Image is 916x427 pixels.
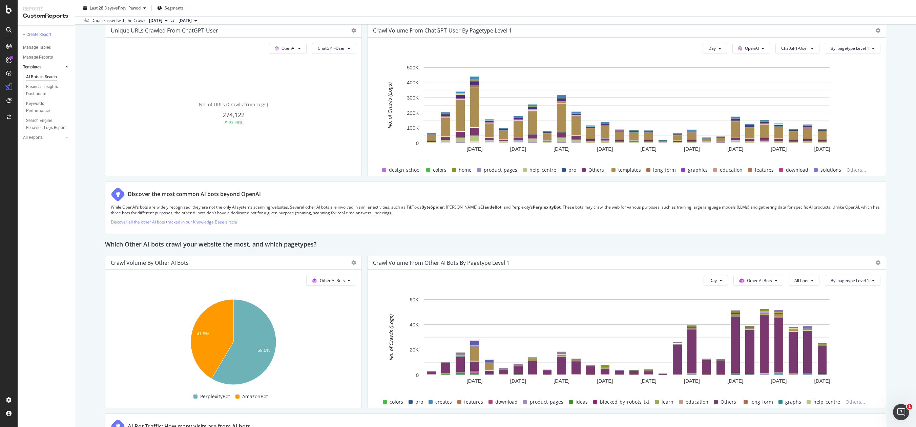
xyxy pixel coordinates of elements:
button: Day [703,43,727,54]
span: download [786,166,808,174]
span: Other AI Bots [320,278,345,283]
button: Other AI Bots [733,275,783,286]
div: Crawl Volume from Other AI Bots by pagetype Level 1 [373,259,509,266]
a: Manage Tables [23,44,70,51]
button: OpenAI [269,43,307,54]
button: Last 28 DaysvsPrev. Period [81,3,149,14]
text: 0 [416,140,419,146]
text: [DATE] [510,378,526,384]
text: [DATE] [597,146,613,152]
span: product_pages [530,398,563,406]
span: pro [568,166,576,174]
div: 93.98% [229,120,243,125]
span: graphs [785,398,801,406]
text: [DATE] [727,146,743,152]
span: help_centre [529,166,556,174]
text: 41.5% [196,331,209,336]
span: creates [435,398,452,406]
div: Manage Reports [23,54,53,61]
span: Last 28 Days [90,5,114,11]
text: No. of Crawls (Logs) [387,82,393,128]
span: Others_ [721,398,738,406]
text: 40K [410,322,419,327]
a: All Reports [23,134,63,141]
div: Unique URLs Crawled from ChatGPT-UserOpenAIChatGPT-UserNo. of URLs (Crawls from Logs)274,12293.98% [105,24,362,176]
a: AI Bots in Search [26,73,70,81]
h2: Which Other AI bots crawl your website the most, and which pagetypes? [105,239,316,250]
div: Crawl Volume by Other AI BotsOther AI BotsA chart.PerplexityBotAmazonBot [105,256,362,408]
span: vs [170,17,176,23]
span: colors [390,398,403,406]
button: By: pagetype Level 1 [825,43,880,54]
span: ChatGPT-User [318,45,345,51]
text: [DATE] [684,146,700,152]
span: blocked_by_robots_txt [600,398,649,406]
span: ideas [576,398,588,406]
div: + Create Report [23,31,51,38]
div: AI Bots in Search [26,73,57,81]
a: Search Engine Behavior: Logs Report [26,117,70,131]
span: All bots [794,278,808,283]
div: Manage Tables [23,44,51,51]
span: features [755,166,774,174]
span: home [459,166,472,174]
text: 500K [407,65,419,70]
div: Discover the most common AI bots beyond OpenAIWhile OpenAI’s bots are widely recognized, they are... [105,182,886,234]
div: Reports [23,5,69,12]
button: Other AI Bots [306,275,356,286]
span: vs Prev. Period [114,5,141,11]
text: [DATE] [510,146,526,152]
div: A chart. [111,296,356,391]
button: ChatGPT-User [312,43,356,54]
div: CustomReports [23,12,69,20]
span: 274,122 [223,111,245,119]
span: 2025 Sep. 7th [149,18,162,24]
text: [DATE] [814,146,830,152]
span: 2025 Aug. 10th [179,18,192,24]
div: Crawl Volume from ChatGPT-User by pagetype Level 1DayOpenAIChatGPT-UserBy: pagetype Level 1A char... [367,24,886,176]
div: Data crossed with the Crawls [91,18,146,24]
span: templates [618,166,641,174]
a: + Create Report [23,31,70,38]
text: 100K [407,125,419,131]
text: [DATE] [814,378,830,384]
text: [DATE] [467,378,483,384]
span: OpenAI [282,45,295,51]
text: 400K [407,80,419,85]
text: [DATE] [684,378,700,384]
text: 60K [410,297,419,302]
span: education [720,166,743,174]
div: Business Insights Dashboard [26,83,65,98]
button: All bots [789,275,819,286]
text: 58.5% [258,348,270,353]
span: ChatGPT-User [781,45,808,51]
div: Crawl Volume from ChatGPT-User by pagetype Level 1 [373,27,512,34]
text: 20K [410,347,419,353]
text: [DATE] [467,146,483,152]
text: 0 [416,372,419,378]
text: [DATE] [771,378,787,384]
a: Business Insights Dashboard [26,83,70,98]
span: Segments [165,5,184,11]
span: By: pagetype Level 1 [831,278,869,283]
span: By: pagetype Level 1 [831,45,869,51]
div: Unique URLs Crawled from ChatGPT-User [111,27,218,34]
span: download [495,398,518,406]
span: Others_ [588,166,606,174]
strong: ByteSpider [421,204,444,210]
span: learn [662,398,673,406]
svg: A chart. [373,64,880,159]
button: OpenAI [732,43,770,54]
a: Manage Reports [23,54,70,61]
text: 200K [407,110,419,115]
button: [DATE] [146,17,170,25]
span: features [464,398,483,406]
button: Day [704,275,728,286]
strong: ClaudeBot [480,204,501,210]
button: [DATE] [176,17,200,25]
button: ChatGPT-User [775,43,819,54]
span: Day [709,278,717,283]
span: colors [433,166,446,174]
svg: A chart. [373,296,880,391]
